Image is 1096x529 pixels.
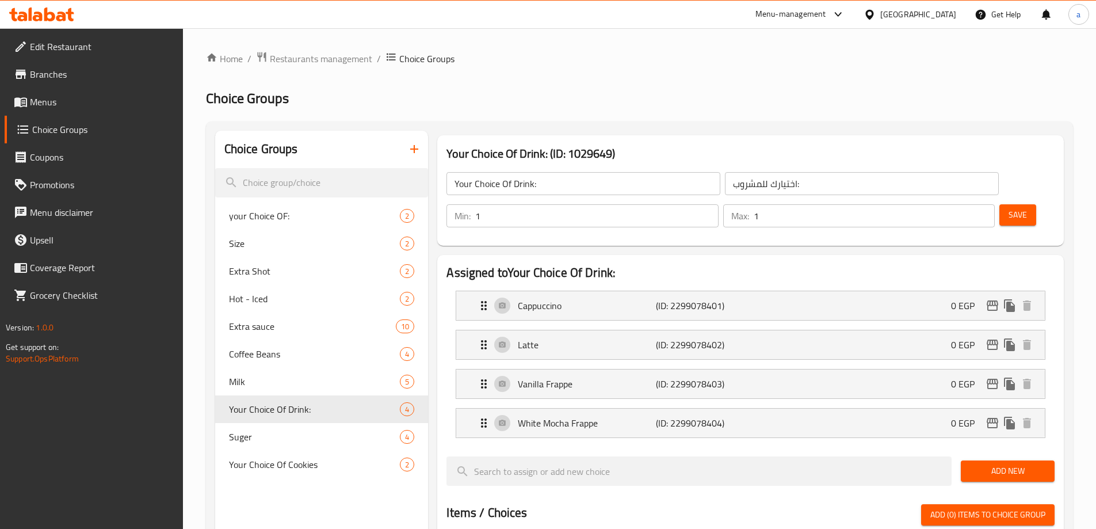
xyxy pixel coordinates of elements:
button: edit [984,336,1001,353]
div: Expand [456,370,1045,398]
a: Grocery Checklist [5,281,183,309]
div: Milk5 [215,368,429,395]
span: Your Choice Of Cookies [229,458,400,471]
span: 1.0.0 [36,320,54,335]
span: 2 [400,294,414,305]
p: 0 EGP [951,299,984,313]
button: Add (0) items to choice group [921,504,1055,526]
input: search [215,168,429,197]
span: 2 [400,459,414,470]
span: Choice Groups [399,52,455,66]
div: Choices [400,402,414,416]
span: 10 [396,321,414,332]
div: Choices [400,292,414,306]
div: Choices [400,347,414,361]
p: 0 EGP [951,338,984,352]
p: (ID: 2299078403) [656,377,748,391]
div: Expand [456,291,1045,320]
input: search [446,456,952,486]
button: duplicate [1001,414,1018,432]
span: Menus [30,95,174,109]
div: Menu-management [755,7,826,21]
p: Latte [518,338,655,352]
span: 4 [400,404,414,415]
h2: Assigned to Your Choice Of Drink: [446,264,1055,281]
span: Version: [6,320,34,335]
span: Menu disclaimer [30,205,174,219]
span: a [1076,8,1080,21]
a: Support.OpsPlatform [6,351,79,366]
span: Grocery Checklist [30,288,174,302]
span: Branches [30,67,174,81]
button: delete [1018,336,1036,353]
span: Get support on: [6,340,59,355]
span: Your Choice Of Drink: [229,402,400,416]
h3: Your Choice Of Drink: (ID: 1029649) [446,144,1055,163]
li: / [247,52,251,66]
a: Choice Groups [5,116,183,143]
div: Choices [400,458,414,471]
p: White Mocha Frappe [518,416,655,430]
button: Add New [961,461,1055,482]
div: Choices [400,430,414,444]
button: edit [984,297,1001,314]
div: Choices [400,264,414,278]
span: Coupons [30,150,174,164]
button: delete [1018,375,1036,393]
span: Milk [229,375,400,389]
span: 2 [400,211,414,222]
h2: Choice Groups [224,140,298,158]
span: Upsell [30,233,174,247]
a: Menu disclaimer [5,199,183,226]
span: Hot - Iced [229,292,400,306]
div: Choices [400,237,414,250]
span: Edit Restaurant [30,40,174,54]
span: Extra sauce [229,319,396,333]
a: Restaurants management [256,51,372,66]
div: Choices [400,209,414,223]
span: Choice Groups [206,85,289,111]
div: your Choice OF:2 [215,202,429,230]
h2: Items / Choices [446,504,527,522]
button: duplicate [1001,297,1018,314]
li: Expand [446,286,1055,325]
a: Branches [5,60,183,88]
a: Upsell [5,226,183,254]
li: Expand [446,404,1055,443]
div: [GEOGRAPHIC_DATA] [880,8,956,21]
button: Save [999,204,1036,226]
button: delete [1018,297,1036,314]
span: 2 [400,238,414,249]
div: Suger4 [215,423,429,451]
nav: breadcrumb [206,51,1073,66]
p: Min: [455,209,471,223]
div: Choices [396,319,414,333]
p: (ID: 2299078404) [656,416,748,430]
p: (ID: 2299078401) [656,299,748,313]
span: Add (0) items to choice group [930,508,1045,522]
span: Coverage Report [30,261,174,275]
p: 0 EGP [951,377,984,391]
span: Coffee Beans [229,347,400,361]
button: delete [1018,414,1036,432]
span: 2 [400,266,414,277]
div: Expand [456,330,1045,359]
a: Coupons [5,143,183,171]
a: Edit Restaurant [5,33,183,60]
span: Save [1009,208,1027,222]
span: your Choice OF: [229,209,400,223]
button: duplicate [1001,375,1018,393]
span: 5 [400,376,414,387]
li: Expand [446,325,1055,364]
span: Choice Groups [32,123,174,136]
a: Coverage Report [5,254,183,281]
li: / [377,52,381,66]
p: (ID: 2299078402) [656,338,748,352]
span: 4 [400,432,414,443]
div: Extra Shot2 [215,257,429,285]
div: Size2 [215,230,429,257]
p: Vanilla Frappe [518,377,655,391]
div: Expand [456,409,1045,437]
span: Add New [970,464,1045,478]
div: Your Choice Of Cookies2 [215,451,429,478]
